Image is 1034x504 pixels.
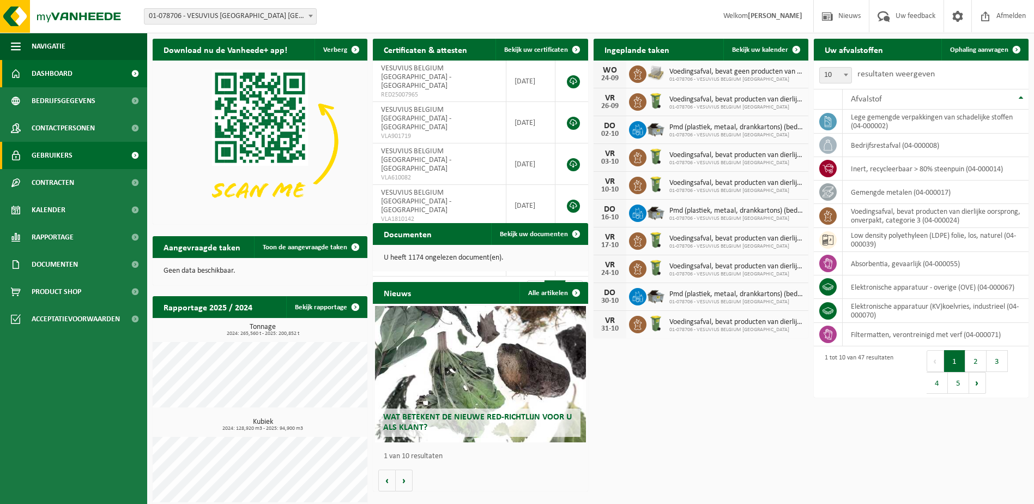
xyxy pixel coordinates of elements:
[383,413,572,432] span: Wat betekent de nieuwe RED-richtlijn voor u als klant?
[646,175,665,194] img: WB-0140-HPE-GN-50
[153,61,367,222] img: Download de VHEPlus App
[506,61,556,102] td: [DATE]
[32,196,65,224] span: Kalender
[969,372,986,394] button: Next
[599,242,621,249] div: 17-10
[506,102,556,143] td: [DATE]
[144,9,316,24] span: 01-078706 - VESUVIUS BELGIUM NV - OOSTENDE
[599,316,621,325] div: VR
[669,327,803,333] span: 01-078706 - VESUVIUS BELGIUM [GEOGRAPHIC_DATA]
[491,223,587,245] a: Bekijk uw documenten
[506,143,556,185] td: [DATE]
[843,157,1029,181] td: inert, recycleerbaar > 80% steenpuin (04-000014)
[599,325,621,333] div: 31-10
[599,130,621,138] div: 02-10
[599,122,621,130] div: DO
[843,181,1029,204] td: gemengde metalen (04-000017)
[646,203,665,221] img: WB-5000-GAL-GY-01
[144,8,317,25] span: 01-078706 - VESUVIUS BELGIUM NV - OOSTENDE
[323,46,347,53] span: Verberg
[599,66,621,75] div: WO
[32,305,120,333] span: Acceptatievoorwaarden
[599,269,621,277] div: 24-10
[384,453,582,460] p: 1 van 10 resultaten
[158,323,367,337] h3: Tonnage
[263,244,347,251] span: Toon de aangevraagde taken
[857,70,935,79] label: resultaten weergeven
[723,39,807,61] a: Bekijk uw kalender
[153,39,298,60] h2: Download nu de Vanheede+ app!
[646,64,665,82] img: LP-PA-00000-WDN-11
[381,215,498,224] span: VLA1810142
[599,94,621,103] div: VR
[599,177,621,186] div: VR
[381,91,498,99] span: RED25007965
[669,76,803,83] span: 01-078706 - VESUVIUS BELGIUM [GEOGRAPHIC_DATA]
[381,147,451,173] span: VESUVIUS BELGIUM [GEOGRAPHIC_DATA] - [GEOGRAPHIC_DATA]
[950,46,1008,53] span: Ophaling aanvragen
[373,39,478,60] h2: Certificaten & attesten
[646,259,665,277] img: WB-0140-HPE-GN-50
[851,95,882,104] span: Afvalstof
[375,306,585,442] a: Wat betekent de nieuwe RED-richtlijn voor u als klant?
[599,158,621,166] div: 03-10
[669,243,803,250] span: 01-078706 - VESUVIUS BELGIUM [GEOGRAPHIC_DATA]
[646,119,665,138] img: WB-5000-GAL-GY-01
[669,215,803,222] span: 01-078706 - VESUVIUS BELGIUM [GEOGRAPHIC_DATA]
[599,233,621,242] div: VR
[315,39,366,61] button: Verberg
[965,350,987,372] button: 2
[669,188,803,194] span: 01-078706 - VESUVIUS BELGIUM [GEOGRAPHIC_DATA]
[944,350,965,372] button: 1
[32,87,95,115] span: Bedrijfsgegevens
[506,185,556,226] td: [DATE]
[495,39,587,61] a: Bekijk uw certificaten
[646,314,665,333] img: WB-0140-HPE-GN-50
[927,350,944,372] button: Previous
[254,236,366,258] a: Toon de aangevraagde taken
[669,132,803,139] span: 01-078706 - VESUVIUS BELGIUM [GEOGRAPHIC_DATA]
[153,236,251,257] h2: Aangevraagde taken
[500,231,568,238] span: Bekijk uw documenten
[819,349,893,395] div: 1 tot 10 van 47 resultaten
[32,142,72,169] span: Gebruikers
[32,169,74,196] span: Contracten
[381,189,451,214] span: VESUVIUS BELGIUM [GEOGRAPHIC_DATA] - [GEOGRAPHIC_DATA]
[669,95,803,104] span: Voedingsafval, bevat producten van dierlijke oorsprong, onverpakt, categorie 3
[32,60,72,87] span: Dashboard
[843,275,1029,299] td: elektronische apparatuur - overige (OVE) (04-000067)
[669,179,803,188] span: Voedingsafval, bevat producten van dierlijke oorsprong, onverpakt, categorie 3
[373,282,422,303] h2: Nieuws
[732,46,788,53] span: Bekijk uw kalender
[941,39,1027,61] a: Ophaling aanvragen
[669,151,803,160] span: Voedingsafval, bevat producten van dierlijke oorsprong, onverpakt, categorie 3
[669,68,803,76] span: Voedingsafval, bevat geen producten van dierlijke oorsprong, gemengde verpakking...
[599,289,621,297] div: DO
[381,173,498,182] span: VLA610082
[373,223,443,244] h2: Documenten
[843,204,1029,228] td: voedingsafval, bevat producten van dierlijke oorsprong, onverpakt, categorie 3 (04-000024)
[381,132,498,141] span: VLA901719
[519,282,587,304] a: Alle artikelen
[748,12,802,20] strong: [PERSON_NAME]
[158,426,367,431] span: 2024: 128,920 m3 - 2025: 94,900 m3
[599,261,621,269] div: VR
[843,134,1029,157] td: bedrijfsrestafval (04-000008)
[927,372,948,394] button: 4
[669,262,803,271] span: Voedingsafval, bevat producten van dierlijke oorsprong, onverpakt, categorie 3
[158,418,367,431] h3: Kubiek
[669,123,803,132] span: Pmd (plastiek, metaal, drankkartons) (bedrijven)
[381,106,451,131] span: VESUVIUS BELGIUM [GEOGRAPHIC_DATA] - [GEOGRAPHIC_DATA]
[32,115,95,142] span: Contactpersonen
[646,286,665,305] img: WB-5000-GAL-GY-01
[669,290,803,299] span: Pmd (plastiek, metaal, drankkartons) (bedrijven)
[599,297,621,305] div: 30-10
[594,39,680,60] h2: Ingeplande taken
[164,267,356,275] p: Geen data beschikbaar.
[599,149,621,158] div: VR
[153,296,263,317] h2: Rapportage 2025 / 2024
[820,68,851,83] span: 10
[32,251,78,278] span: Documenten
[32,278,81,305] span: Product Shop
[378,470,396,491] button: Vorige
